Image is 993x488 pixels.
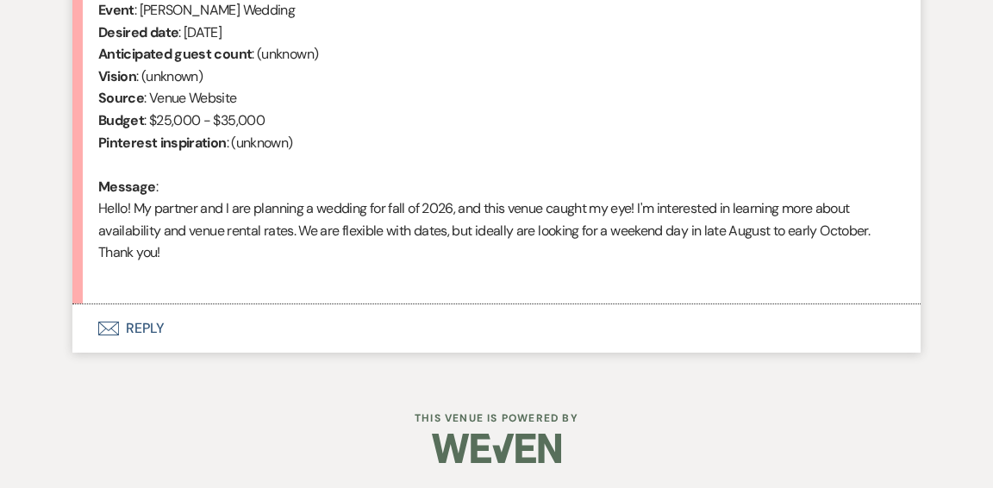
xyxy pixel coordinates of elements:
b: Budget [98,111,144,129]
b: Event [98,1,134,19]
button: Reply [72,304,921,353]
b: Pinterest inspiration [98,134,227,152]
b: Message [98,178,156,196]
img: Weven Logo [432,418,561,479]
b: Vision [98,67,136,85]
b: Desired date [98,23,178,41]
b: Source [98,89,144,107]
b: Anticipated guest count [98,45,252,63]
